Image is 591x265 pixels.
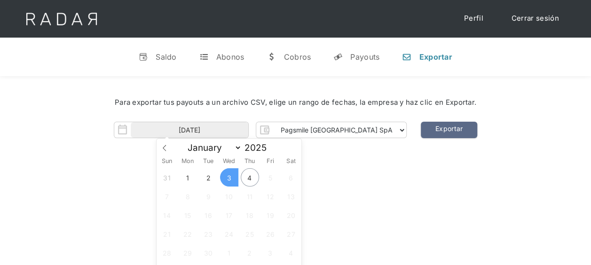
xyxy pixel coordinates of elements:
[183,142,242,154] select: Month
[241,168,259,187] span: September 4, 2025
[241,206,259,224] span: September 18, 2025
[179,225,197,243] span: September 22, 2025
[199,52,209,62] div: t
[282,168,300,187] span: September 6, 2025
[242,142,276,153] input: Year
[241,225,259,243] span: September 25, 2025
[158,168,176,187] span: August 31, 2025
[261,168,279,187] span: September 5, 2025
[402,52,411,62] div: n
[220,243,238,262] span: October 1, 2025
[281,158,301,164] span: Sat
[179,206,197,224] span: September 15, 2025
[156,52,177,62] div: Saldo
[177,158,198,164] span: Mon
[179,187,197,205] span: September 8, 2025
[198,158,219,164] span: Tue
[158,187,176,205] span: September 7, 2025
[284,52,311,62] div: Cobros
[199,168,218,187] span: September 2, 2025
[241,243,259,262] span: October 2, 2025
[199,225,218,243] span: September 23, 2025
[220,206,238,224] span: September 17, 2025
[158,243,176,262] span: September 28, 2025
[28,97,563,108] div: Para exportar tus payouts a un archivo CSV, elige un rango de fechas, la empresa y haz clic en Ex...
[282,206,300,224] span: September 20, 2025
[219,158,239,164] span: Wed
[350,52,379,62] div: Payouts
[220,225,238,243] span: September 24, 2025
[199,243,218,262] span: September 30, 2025
[157,158,177,164] span: Sun
[216,52,244,62] div: Abonos
[267,52,276,62] div: w
[421,122,477,138] a: Exportar
[241,187,259,205] span: September 11, 2025
[419,52,452,62] div: Exportar
[282,243,300,262] span: October 4, 2025
[261,206,279,224] span: September 19, 2025
[261,187,279,205] span: September 12, 2025
[282,187,300,205] span: September 13, 2025
[114,122,407,138] form: Form
[282,225,300,243] span: September 27, 2025
[455,9,493,28] a: Perfil
[199,187,218,205] span: September 9, 2025
[158,206,176,224] span: September 14, 2025
[261,225,279,243] span: September 26, 2025
[139,52,148,62] div: v
[220,187,238,205] span: September 10, 2025
[158,225,176,243] span: September 21, 2025
[220,168,238,187] span: September 3, 2025
[239,158,260,164] span: Thu
[179,168,197,187] span: September 1, 2025
[261,243,279,262] span: October 3, 2025
[502,9,568,28] a: Cerrar sesión
[260,158,281,164] span: Fri
[333,52,343,62] div: y
[179,243,197,262] span: September 29, 2025
[199,206,218,224] span: September 16, 2025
